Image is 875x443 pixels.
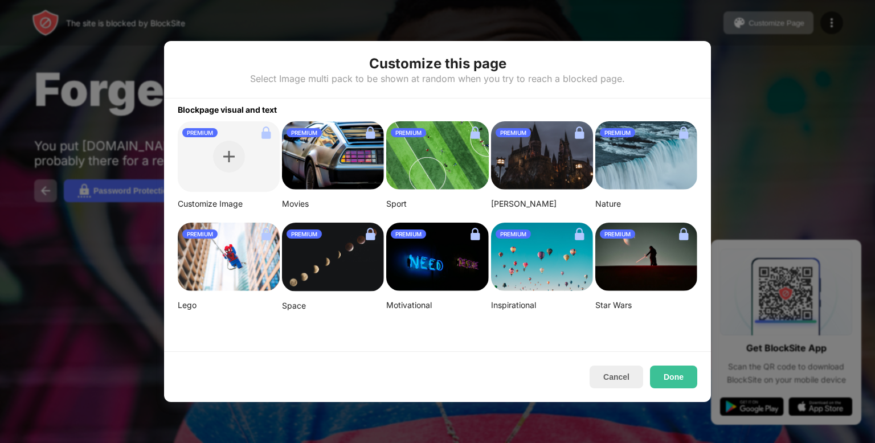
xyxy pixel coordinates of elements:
img: linda-xu-KsomZsgjLSA-unsplash.png [282,223,384,292]
img: jeff-wang-p2y4T4bFws4-unsplash-small.png [386,121,488,190]
div: Customize Image [178,199,280,209]
div: PREMIUM [600,229,635,239]
img: lock.svg [361,225,379,243]
div: PREMIUM [600,128,635,137]
img: lock.svg [257,124,275,142]
div: Inspirational [491,300,593,310]
button: Cancel [590,366,643,388]
img: lock.svg [570,225,588,243]
img: lock.svg [466,124,484,142]
button: Done [650,366,697,388]
img: lock.svg [570,124,588,142]
div: PREMIUM [287,229,322,239]
div: PREMIUM [182,229,218,239]
div: Select Image multi pack to be shown at random when you try to reach a blocked page. [250,73,625,84]
div: PREMIUM [391,229,426,239]
img: ian-dooley-DuBNA1QMpPA-unsplash-small.png [491,223,593,291]
img: lock.svg [674,124,693,142]
img: aditya-vyas-5qUJfO4NU4o-unsplash-small.png [491,121,593,190]
div: PREMIUM [182,128,218,137]
img: image-26.png [282,121,384,190]
div: PREMIUM [496,128,531,137]
img: lock.svg [674,225,693,243]
img: mehdi-messrro-gIpJwuHVwt0-unsplash-small.png [178,223,280,291]
div: Lego [178,300,280,310]
div: Space [282,301,384,311]
img: plus.svg [223,151,235,162]
img: aditya-chinchure-LtHTe32r_nA-unsplash.png [595,121,697,190]
div: Blockpage visual and text [164,99,711,114]
div: PREMIUM [391,128,426,137]
div: Motivational [386,300,488,310]
img: lock.svg [466,225,484,243]
img: alexis-fauvet-qfWf9Muwp-c-unsplash-small.png [386,223,488,291]
div: Star Wars [595,300,697,310]
img: lock.svg [361,124,379,142]
div: Sport [386,199,488,209]
div: PREMIUM [287,128,322,137]
div: Customize this page [369,55,506,73]
div: Movies [282,199,384,209]
div: [PERSON_NAME] [491,199,593,209]
img: image-22-small.png [595,223,697,291]
div: PREMIUM [496,229,531,239]
img: lock.svg [257,225,275,243]
div: Nature [595,199,697,209]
